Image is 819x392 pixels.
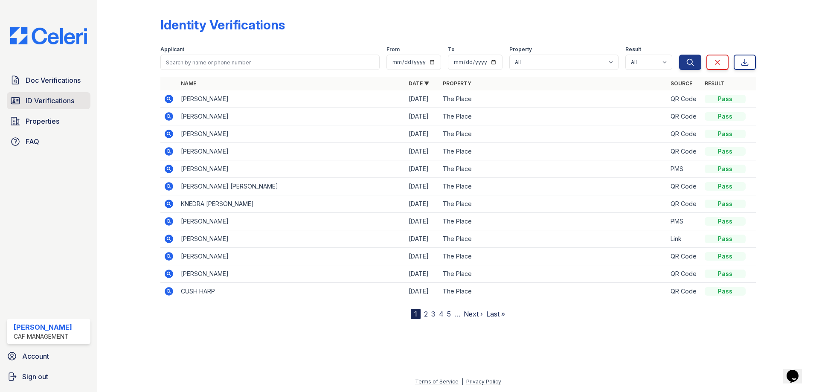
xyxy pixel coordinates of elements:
[26,116,59,126] span: Properties
[439,265,667,283] td: The Place
[405,195,439,213] td: [DATE]
[447,310,451,318] a: 5
[7,92,90,109] a: ID Verifications
[177,283,405,300] td: CUSH HARP
[667,248,701,265] td: QR Code
[177,195,405,213] td: KNEDRA [PERSON_NAME]
[462,378,463,385] div: |
[439,90,667,108] td: The Place
[464,310,483,318] a: Next ›
[667,90,701,108] td: QR Code
[667,230,701,248] td: Link
[405,283,439,300] td: [DATE]
[431,310,436,318] a: 3
[667,265,701,283] td: QR Code
[14,322,72,332] div: [PERSON_NAME]
[177,125,405,143] td: [PERSON_NAME]
[671,80,692,87] a: Source
[177,230,405,248] td: [PERSON_NAME]
[26,96,74,106] span: ID Verifications
[705,270,746,278] div: Pass
[439,230,667,248] td: The Place
[443,80,471,87] a: Property
[415,378,459,385] a: Terms of Service
[439,178,667,195] td: The Place
[667,195,701,213] td: QR Code
[705,252,746,261] div: Pass
[439,143,667,160] td: The Place
[705,165,746,173] div: Pass
[705,217,746,226] div: Pass
[177,248,405,265] td: [PERSON_NAME]
[405,230,439,248] td: [DATE]
[177,265,405,283] td: [PERSON_NAME]
[705,112,746,121] div: Pass
[22,351,49,361] span: Account
[454,309,460,319] span: …
[160,55,380,70] input: Search by name or phone number
[177,108,405,125] td: [PERSON_NAME]
[405,90,439,108] td: [DATE]
[405,108,439,125] td: [DATE]
[26,136,39,147] span: FAQ
[705,130,746,138] div: Pass
[177,160,405,178] td: [PERSON_NAME]
[667,178,701,195] td: QR Code
[439,283,667,300] td: The Place
[7,113,90,130] a: Properties
[439,160,667,178] td: The Place
[439,248,667,265] td: The Place
[386,46,400,53] label: From
[26,75,81,85] span: Doc Verifications
[705,235,746,243] div: Pass
[625,46,641,53] label: Result
[181,80,196,87] a: Name
[486,310,505,318] a: Last »
[405,265,439,283] td: [DATE]
[7,72,90,89] a: Doc Verifications
[405,143,439,160] td: [DATE]
[3,27,94,44] img: CE_Logo_Blue-a8612792a0a2168367f1c8372b55b34899dd931a85d93a1a3d3e32e68fde9ad4.png
[177,90,405,108] td: [PERSON_NAME]
[705,147,746,156] div: Pass
[405,248,439,265] td: [DATE]
[160,17,285,32] div: Identity Verifications
[22,372,48,382] span: Sign out
[160,46,184,53] label: Applicant
[466,378,501,385] a: Privacy Policy
[667,108,701,125] td: QR Code
[439,125,667,143] td: The Place
[3,368,94,385] a: Sign out
[424,310,428,318] a: 2
[448,46,455,53] label: To
[667,213,701,230] td: PMS
[439,310,444,318] a: 4
[409,80,429,87] a: Date ▼
[177,143,405,160] td: [PERSON_NAME]
[439,108,667,125] td: The Place
[705,200,746,208] div: Pass
[177,178,405,195] td: [PERSON_NAME] [PERSON_NAME]
[14,332,72,341] div: CAF Management
[405,213,439,230] td: [DATE]
[7,133,90,150] a: FAQ
[705,80,725,87] a: Result
[705,287,746,296] div: Pass
[405,125,439,143] td: [DATE]
[667,143,701,160] td: QR Code
[439,195,667,213] td: The Place
[667,283,701,300] td: QR Code
[667,160,701,178] td: PMS
[509,46,532,53] label: Property
[705,95,746,103] div: Pass
[667,125,701,143] td: QR Code
[3,348,94,365] a: Account
[177,213,405,230] td: [PERSON_NAME]
[439,213,667,230] td: The Place
[405,178,439,195] td: [DATE]
[705,182,746,191] div: Pass
[411,309,421,319] div: 1
[783,358,810,383] iframe: chat widget
[405,160,439,178] td: [DATE]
